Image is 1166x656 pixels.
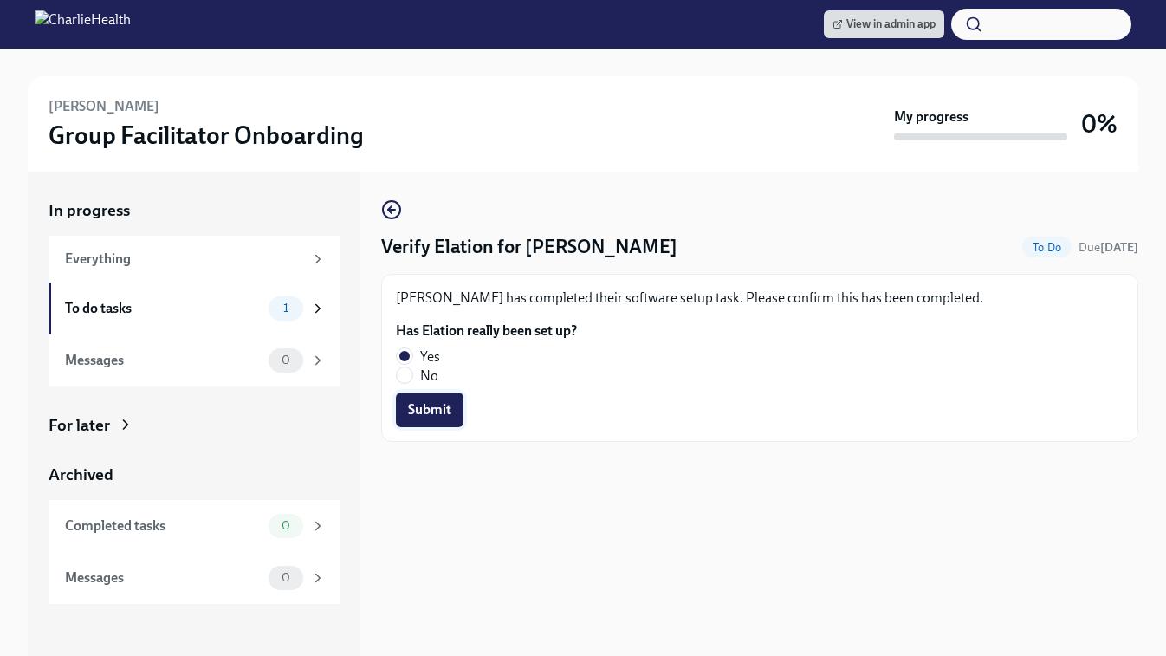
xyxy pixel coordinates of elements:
[396,289,1124,308] p: [PERSON_NAME] has completed their software setup task. Please confirm this has been completed.
[49,414,110,437] div: For later
[49,199,340,222] a: In progress
[271,354,301,367] span: 0
[420,367,438,386] span: No
[396,393,463,427] button: Submit
[832,16,936,33] span: View in admin app
[49,97,159,116] h6: [PERSON_NAME]
[49,464,340,486] a: Archived
[1022,241,1072,254] span: To Do
[1079,240,1138,255] span: Due
[1079,239,1138,256] span: October 7th, 2025 10:00
[1100,240,1138,255] strong: [DATE]
[65,516,262,536] div: Completed tasks
[49,120,364,151] h3: Group Facilitator Onboarding
[271,519,301,532] span: 0
[381,234,677,260] h4: Verify Elation for [PERSON_NAME]
[49,334,340,386] a: Messages0
[894,107,968,127] strong: My progress
[35,10,131,38] img: CharlieHealth
[1081,108,1117,140] h3: 0%
[420,347,440,367] span: Yes
[824,10,944,38] a: View in admin app
[49,552,340,604] a: Messages0
[49,414,340,437] a: For later
[65,568,262,588] div: Messages
[49,236,340,283] a: Everything
[65,351,262,370] div: Messages
[49,283,340,334] a: To do tasks1
[273,302,299,315] span: 1
[65,299,262,318] div: To do tasks
[65,250,303,269] div: Everything
[49,500,340,552] a: Completed tasks0
[396,322,577,341] label: Has Elation really been set up?
[408,401,451,419] span: Submit
[271,571,301,584] span: 0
